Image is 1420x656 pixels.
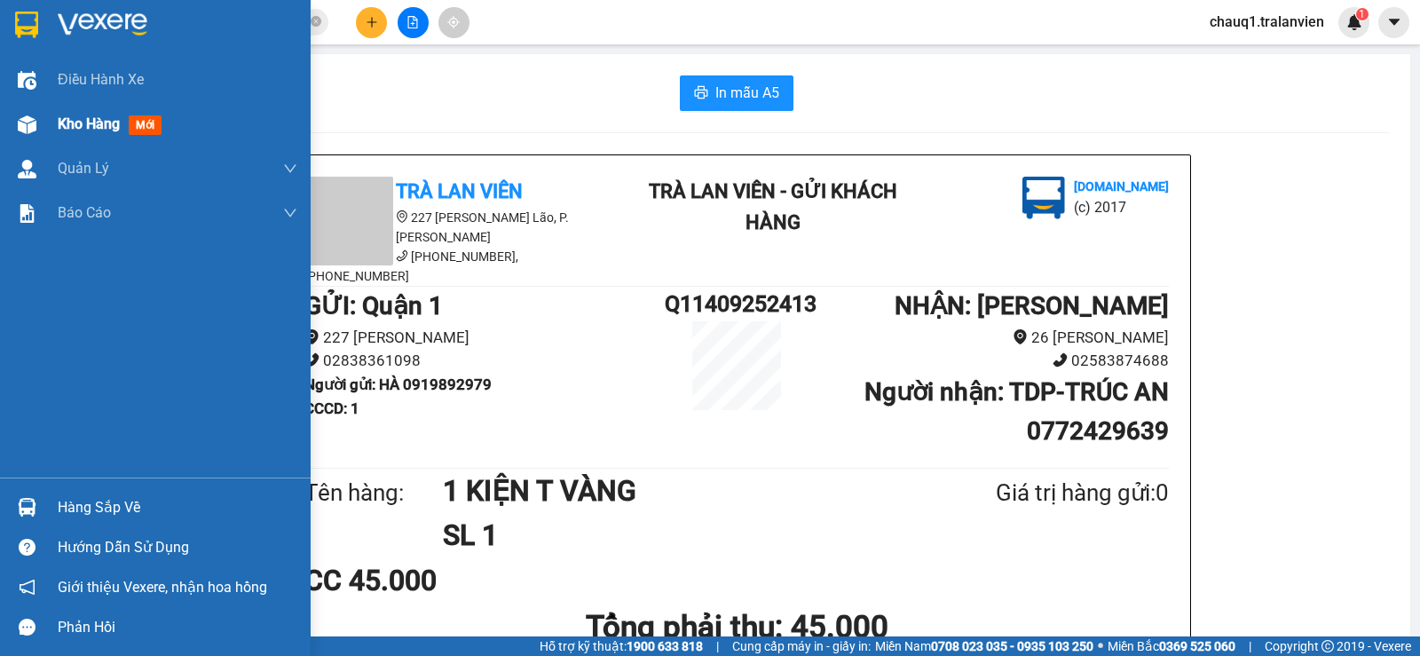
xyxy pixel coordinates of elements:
span: mới [129,115,162,135]
b: NHẬN : [PERSON_NAME] [895,291,1169,320]
div: Hướng dẫn sử dụng [58,534,297,561]
span: phone [396,249,408,262]
button: file-add [398,7,429,38]
img: warehouse-icon [18,71,36,90]
span: plus [366,16,378,28]
span: aim [447,16,460,28]
span: Hỗ trợ kỹ thuật: [540,636,703,656]
img: icon-new-feature [1346,14,1362,30]
li: 227 [PERSON_NAME] [304,326,665,350]
span: question-circle [19,539,35,556]
b: Trà Lan Viên - Gửi khách hàng [649,180,897,233]
img: logo.jpg [1022,177,1065,219]
img: warehouse-icon [18,498,36,517]
span: file-add [406,16,419,28]
b: [DOMAIN_NAME] [149,67,244,82]
img: solution-icon [18,204,36,223]
h1: Q11409252413 [665,287,809,321]
button: plus [356,7,387,38]
div: CC 45.000 [304,558,589,603]
li: 02583874688 [809,349,1169,373]
b: Người gửi : HÀ 0919892979 [304,375,492,393]
span: 1 [1359,8,1365,20]
img: warehouse-icon [18,115,36,134]
span: chauq1.tralanvien [1195,11,1338,33]
li: 227 [PERSON_NAME] Lão, P. [PERSON_NAME] [304,208,624,247]
span: ⚪️ [1098,643,1103,650]
span: Kho hàng [58,115,120,132]
span: environment [304,329,319,344]
li: [PHONE_NUMBER], [PHONE_NUMBER] [304,247,624,286]
b: GỬI : Quận 1 [304,291,443,320]
button: aim [438,7,469,38]
b: Trà Lan Viên - Gửi khách hàng [109,26,176,202]
sup: 1 [1356,8,1369,20]
li: (c) 2017 [149,84,244,107]
h1: SL 1 [443,513,910,557]
h1: 1 KIỆN T VÀNG [443,469,910,513]
button: printerIn mẫu A5 [680,75,793,111]
img: warehouse-icon [18,160,36,178]
span: Điều hành xe [58,68,144,91]
span: | [716,636,719,656]
span: | [1249,636,1251,656]
strong: 0708 023 035 - 0935 103 250 [931,639,1093,653]
div: Tên hàng: [304,475,443,511]
span: Quản Lý [58,157,109,179]
span: Miền Nam [875,636,1093,656]
span: Miền Bắc [1108,636,1235,656]
b: Trà Lan Viên [396,180,523,202]
span: close-circle [311,16,321,27]
b: Người nhận : TDP-TRÚC AN 0772429639 [864,377,1169,446]
h1: Tổng phải thu: 45.000 [304,603,1169,652]
b: CCCD : 1 [304,399,359,417]
span: caret-down [1386,14,1402,30]
img: logo-vxr [15,12,38,38]
strong: 1900 633 818 [627,639,703,653]
div: Hàng sắp về [58,494,297,521]
span: environment [396,210,408,223]
span: copyright [1321,640,1334,652]
span: down [283,206,297,220]
button: caret-down [1378,7,1409,38]
li: (c) 2017 [1074,196,1169,218]
span: Cung cấp máy in - giấy in: [732,636,871,656]
span: notification [19,579,35,596]
strong: 0369 525 060 [1159,639,1235,653]
div: Giá trị hàng gửi: 0 [910,475,1169,511]
span: Báo cáo [58,202,111,224]
li: 26 [PERSON_NAME] [809,326,1169,350]
span: down [283,162,297,176]
b: [DOMAIN_NAME] [1074,179,1169,194]
div: Phản hồi [58,614,297,641]
span: environment [1013,329,1028,344]
img: logo.jpg [193,22,235,65]
span: Giới thiệu Vexere, nhận hoa hồng [58,576,267,598]
span: close-circle [311,14,321,31]
b: Trà Lan Viên [22,115,65,198]
span: message [19,619,35,636]
span: In mẫu A5 [715,82,779,104]
span: phone [304,352,319,368]
span: printer [694,85,708,102]
span: phone [1053,352,1068,368]
li: 02838361098 [304,349,665,373]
